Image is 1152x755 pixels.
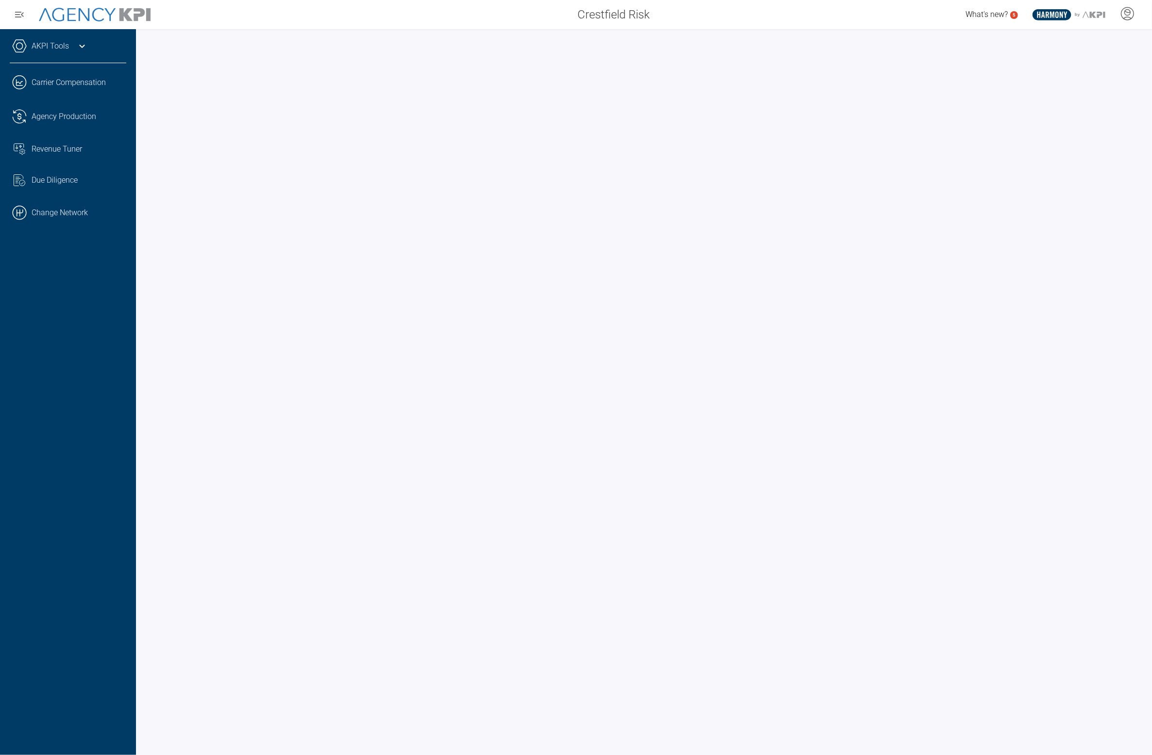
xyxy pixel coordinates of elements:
span: Agency Production [32,111,96,122]
img: AgencyKPI [39,8,151,22]
span: What's new? [966,10,1008,19]
span: Crestfield Risk [578,6,650,23]
span: Due Diligence [32,174,78,186]
text: 5 [1013,12,1016,17]
a: AKPI Tools [32,40,69,52]
a: 5 [1010,11,1018,19]
span: Revenue Tuner [32,143,82,155]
